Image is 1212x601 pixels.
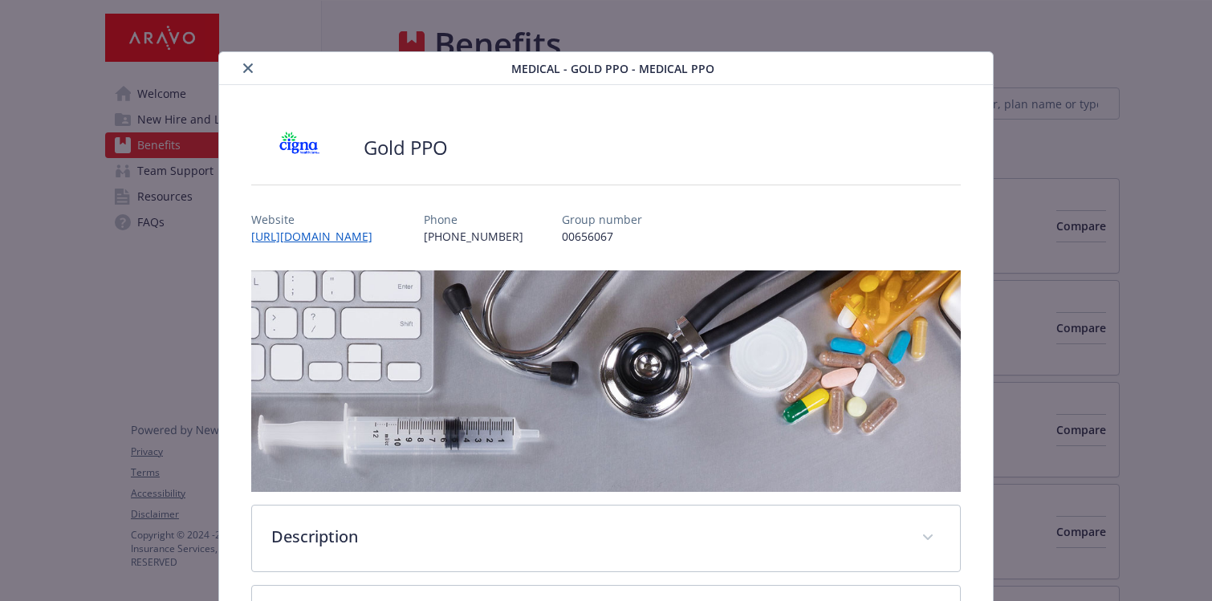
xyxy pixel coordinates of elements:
[364,134,448,161] h2: Gold PPO
[424,211,523,228] p: Phone
[238,59,258,78] button: close
[271,525,902,549] p: Description
[562,211,642,228] p: Group number
[562,228,642,245] p: 00656067
[251,270,961,492] img: banner
[424,228,523,245] p: [PHONE_NUMBER]
[251,229,385,244] a: [URL][DOMAIN_NAME]
[511,60,714,77] span: Medical - Gold PPO - Medical PPO
[252,506,960,571] div: Description
[251,211,385,228] p: Website
[251,124,348,172] img: CIGNA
